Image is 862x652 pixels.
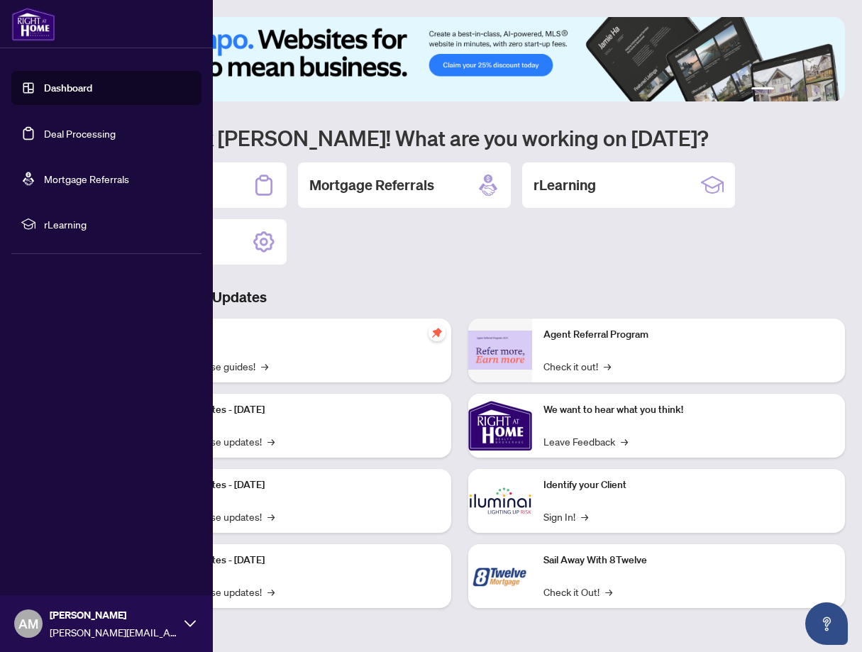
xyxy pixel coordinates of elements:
[267,509,275,524] span: →
[74,287,845,307] h3: Brokerage & Industry Updates
[543,509,588,524] a: Sign In!→
[534,175,596,195] h2: rLearning
[429,324,446,341] span: pushpin
[468,394,532,458] img: We want to hear what you think!
[74,124,845,151] h1: Welcome back [PERSON_NAME]! What are you working on [DATE]?
[11,7,55,41] img: logo
[74,17,845,101] img: Slide 0
[605,584,612,599] span: →
[805,602,848,645] button: Open asap
[468,544,532,608] img: Sail Away With 8Twelve
[50,607,177,623] span: [PERSON_NAME]
[149,402,440,418] p: Platform Updates - [DATE]
[267,584,275,599] span: →
[468,469,532,533] img: Identify your Client
[802,87,808,93] button: 4
[149,553,440,568] p: Platform Updates - [DATE]
[543,358,611,374] a: Check it out!→
[543,433,628,449] a: Leave Feedback→
[18,614,38,634] span: AM
[543,477,834,493] p: Identify your Client
[309,175,434,195] h2: Mortgage Referrals
[149,477,440,493] p: Platform Updates - [DATE]
[604,358,611,374] span: →
[50,624,177,640] span: [PERSON_NAME][EMAIL_ADDRESS][DOMAIN_NAME]
[267,433,275,449] span: →
[621,433,628,449] span: →
[543,327,834,343] p: Agent Referral Program
[543,553,834,568] p: Sail Away With 8Twelve
[814,87,819,93] button: 5
[780,87,785,93] button: 2
[44,216,192,232] span: rLearning
[543,402,834,418] p: We want to hear what you think!
[44,82,92,94] a: Dashboard
[44,172,129,185] a: Mortgage Referrals
[825,87,831,93] button: 6
[543,584,612,599] a: Check it Out!→
[468,331,532,370] img: Agent Referral Program
[44,127,116,140] a: Deal Processing
[581,509,588,524] span: →
[791,87,797,93] button: 3
[261,358,268,374] span: →
[149,327,440,343] p: Self-Help
[751,87,774,93] button: 1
